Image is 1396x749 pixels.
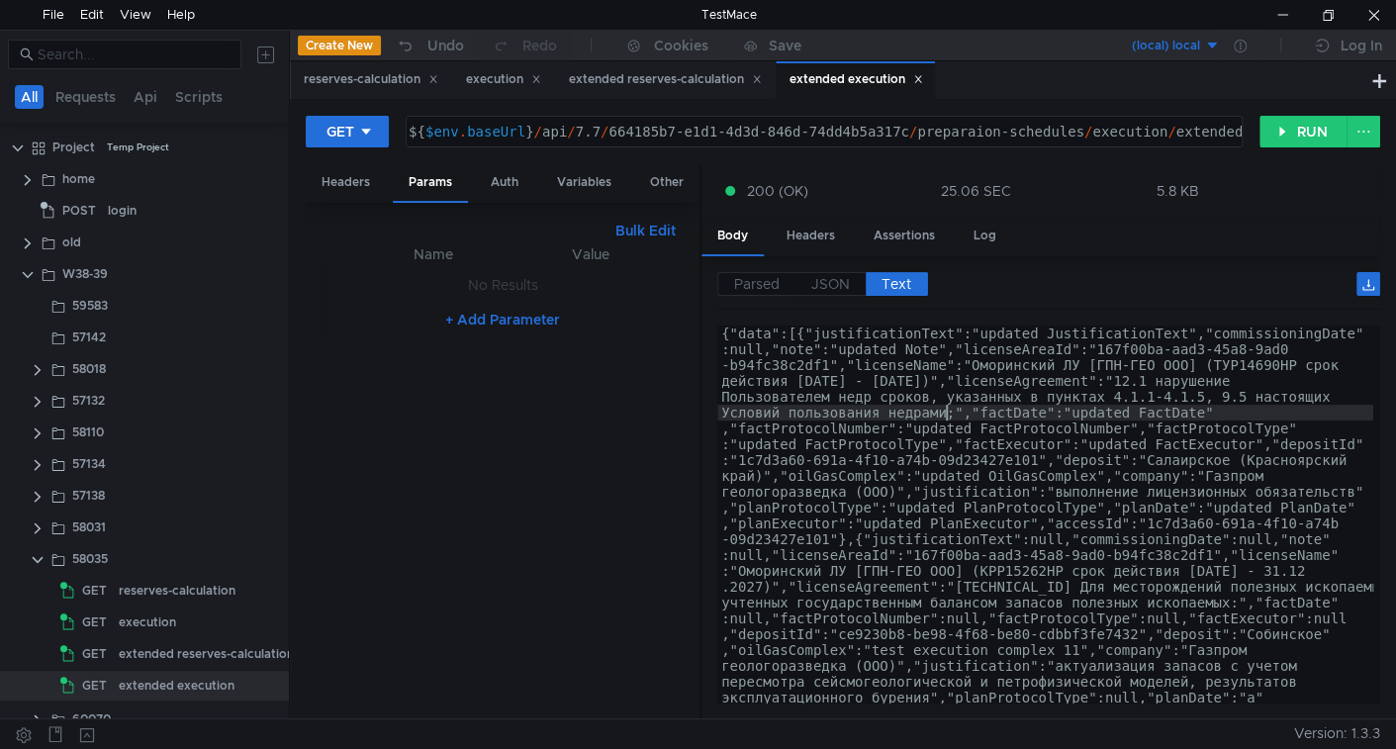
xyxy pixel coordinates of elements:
[82,639,107,669] span: GET
[478,31,571,60] button: Redo
[119,639,294,669] div: extended reserves-calculation
[72,449,106,479] div: 57134
[82,671,107,701] span: GET
[353,242,513,266] th: Name
[569,69,762,90] div: extended reserves-calculation
[882,275,911,293] span: Text
[734,275,780,293] span: Parsed
[1259,116,1348,147] button: RUN
[72,354,106,384] div: 58018
[62,164,95,194] div: home
[654,34,708,57] div: Cookies
[1132,37,1200,55] div: (local) local
[15,85,44,109] button: All
[62,196,96,226] span: POST
[634,164,699,201] div: Other
[941,182,1011,200] div: 25.06 SEC
[381,31,478,60] button: Undo
[306,164,386,201] div: Headers
[747,180,808,202] span: 200 (OK)
[858,218,951,254] div: Assertions
[513,242,668,266] th: Value
[701,218,764,256] div: Body
[52,133,95,162] div: Project
[437,308,568,331] button: + Add Parameter
[107,133,169,162] div: Temp Project
[326,121,354,142] div: GET
[119,576,235,606] div: reserves-calculation
[72,386,105,416] div: 57132
[72,513,106,542] div: 58031
[393,164,468,203] div: Params
[82,608,107,637] span: GET
[1082,30,1220,61] button: (local) local
[38,44,230,65] input: Search...
[49,85,122,109] button: Requests
[1341,34,1382,57] div: Log In
[811,275,850,293] span: JSON
[466,69,541,90] div: execution
[119,671,234,701] div: extended execution
[771,218,851,254] div: Headers
[169,85,229,109] button: Scripts
[427,34,464,57] div: Undo
[62,228,81,257] div: old
[82,576,107,606] span: GET
[62,259,108,289] div: W38-39
[72,323,106,352] div: 57142
[790,69,923,90] div: extended execution
[304,69,438,90] div: reserves-calculation
[119,608,176,637] div: execution
[1294,719,1380,748] span: Version: 1.3.3
[475,164,534,201] div: Auth
[72,481,105,511] div: 57138
[72,418,104,447] div: 58110
[128,85,163,109] button: Api
[306,116,389,147] button: GET
[1157,182,1199,200] div: 5.8 KB
[468,276,538,294] nz-embed-empty: No Results
[769,39,801,52] div: Save
[958,218,1012,254] div: Log
[108,196,137,226] div: login
[72,544,108,574] div: 58035
[541,164,627,201] div: Variables
[72,291,108,321] div: 59583
[607,219,684,242] button: Bulk Edit
[298,36,381,55] button: Create New
[522,34,557,57] div: Redo
[72,704,111,734] div: 60070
